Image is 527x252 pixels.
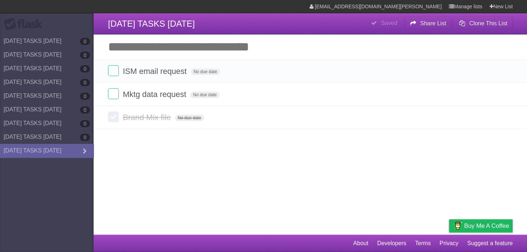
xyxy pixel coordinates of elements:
[123,113,172,122] span: Brand Mix file
[123,90,188,99] span: Mktg data request
[108,88,119,99] label: Done
[440,236,458,250] a: Privacy
[175,115,204,121] span: No due date
[80,93,90,100] b: 0
[108,65,119,76] label: Done
[4,18,47,31] div: Flask
[80,134,90,141] b: 0
[453,17,513,30] button: Clone This List
[381,20,397,26] b: Saved
[377,236,406,250] a: Developers
[452,220,462,232] img: Buy me a coffee
[80,38,90,45] b: 0
[191,68,220,75] span: No due date
[80,52,90,59] b: 0
[123,67,188,76] span: ISM email request
[464,220,509,232] span: Buy me a coffee
[80,79,90,86] b: 0
[80,120,90,127] b: 0
[420,20,446,26] b: Share List
[190,92,219,98] span: No due date
[415,236,431,250] a: Terms
[80,65,90,72] b: 0
[404,17,452,30] button: Share List
[108,19,195,28] span: [DATE] TASKS [DATE]
[108,111,119,122] label: Done
[353,236,368,250] a: About
[80,106,90,114] b: 0
[467,236,513,250] a: Suggest a feature
[449,219,513,233] a: Buy me a coffee
[469,20,507,26] b: Clone This List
